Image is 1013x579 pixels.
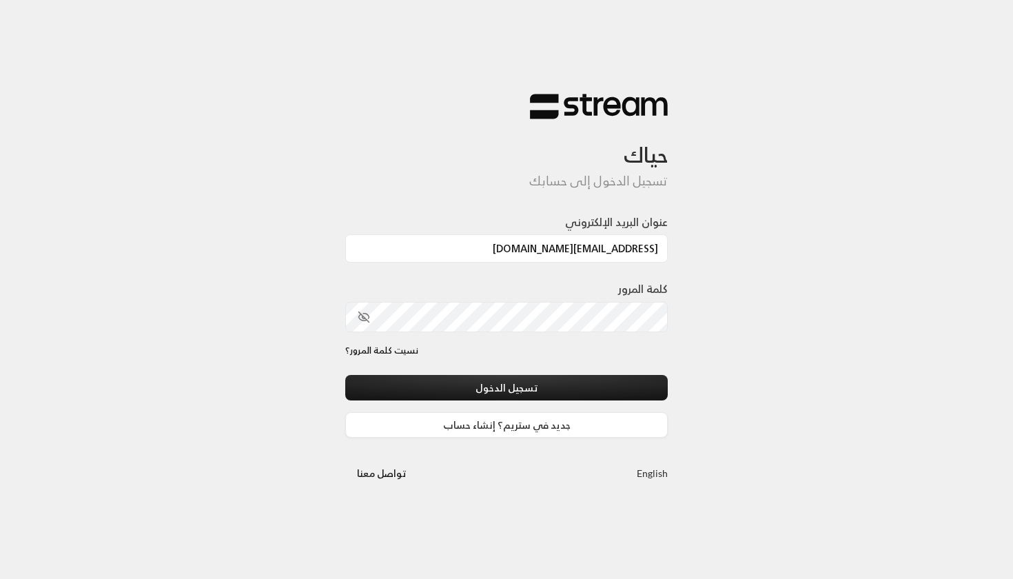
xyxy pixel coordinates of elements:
[345,460,418,485] button: تواصل معنا
[637,460,668,485] a: English
[530,93,668,120] img: Stream Logo
[345,465,418,482] a: تواصل معنا
[345,412,668,438] a: جديد في ستريم؟ إنشاء حساب
[565,214,668,230] label: عنوان البريد الإلكتروني
[345,234,668,263] input: اكتب بريدك الإلكتروني هنا
[345,120,668,167] h3: حياك
[352,305,376,329] button: toggle password visibility
[618,281,668,297] label: كلمة المرور
[345,375,668,400] button: تسجيل الدخول
[345,344,418,358] a: نسيت كلمة المرور؟
[345,174,668,189] h5: تسجيل الدخول إلى حسابك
